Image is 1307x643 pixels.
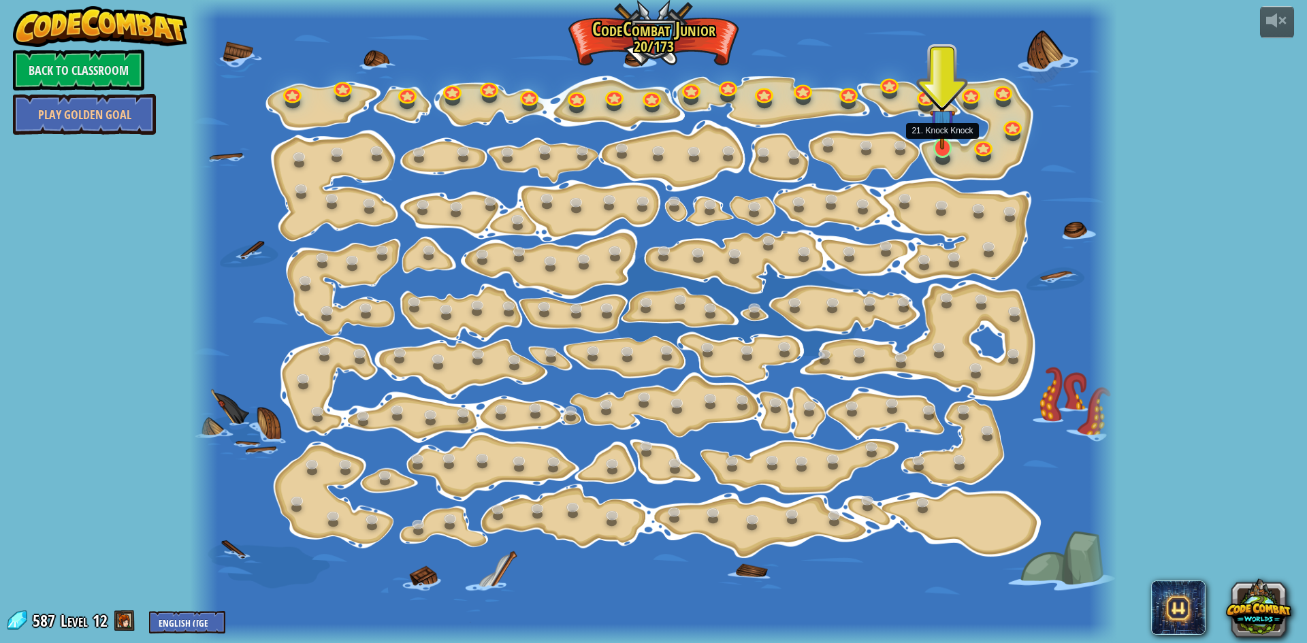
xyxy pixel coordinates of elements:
span: Level [61,610,88,632]
img: CodeCombat - Learn how to code by playing a game [13,6,187,47]
button: Adjust volume [1260,6,1294,38]
a: Back to Classroom [13,50,144,90]
span: 12 [93,610,108,631]
a: Play Golden Goal [13,94,156,135]
img: level-banner-unstarted-subscriber.png [930,93,954,150]
span: 587 [33,610,59,631]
